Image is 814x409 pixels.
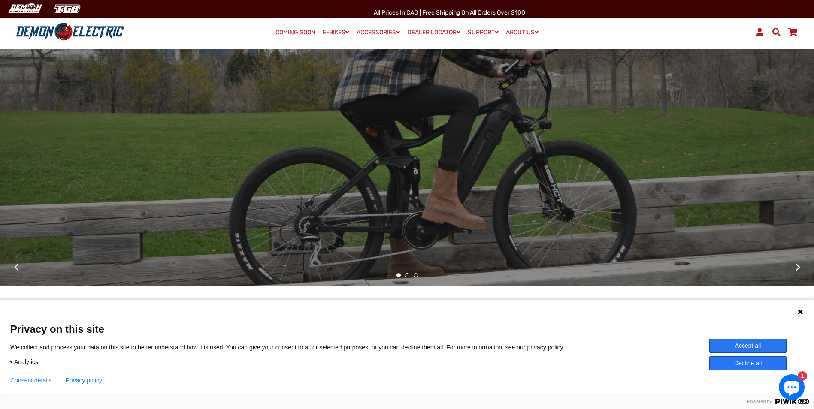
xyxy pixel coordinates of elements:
a: SUPPORT [465,26,502,39]
button: Decline all [709,356,787,370]
button: Accept all [709,339,787,353]
span: Analytics [14,358,38,366]
img: Demon Electric [4,2,45,16]
inbox-online-store-chat: Shopify online store chat [776,374,807,402]
a: ABOUT US [503,26,542,39]
a: DEALER LOCATOR [404,26,463,39]
p: We collect and process your data on this site to better understand how it is used. You can give y... [10,343,577,351]
span: Privacy on this site [10,323,804,335]
a: E-BIKES [320,26,352,39]
a: Privacy policy [66,377,103,384]
h1: Electric E-Bikes Designed in [GEOGRAPHIC_DATA] [173,295,641,316]
img: TGB Canada [50,2,85,16]
button: 3 of 3 [414,273,418,277]
img: Demon Electric logo [13,21,127,43]
span: All Prices in CAD | Free shipping on all orders over $100 [374,9,525,16]
button: Consent details [10,377,52,384]
a: ACCESSORIES [354,26,403,39]
button: 1 of 3 [396,273,401,277]
span: Powered by [744,399,775,404]
a: COMING SOON [272,27,318,39]
button: 2 of 3 [405,273,409,277]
